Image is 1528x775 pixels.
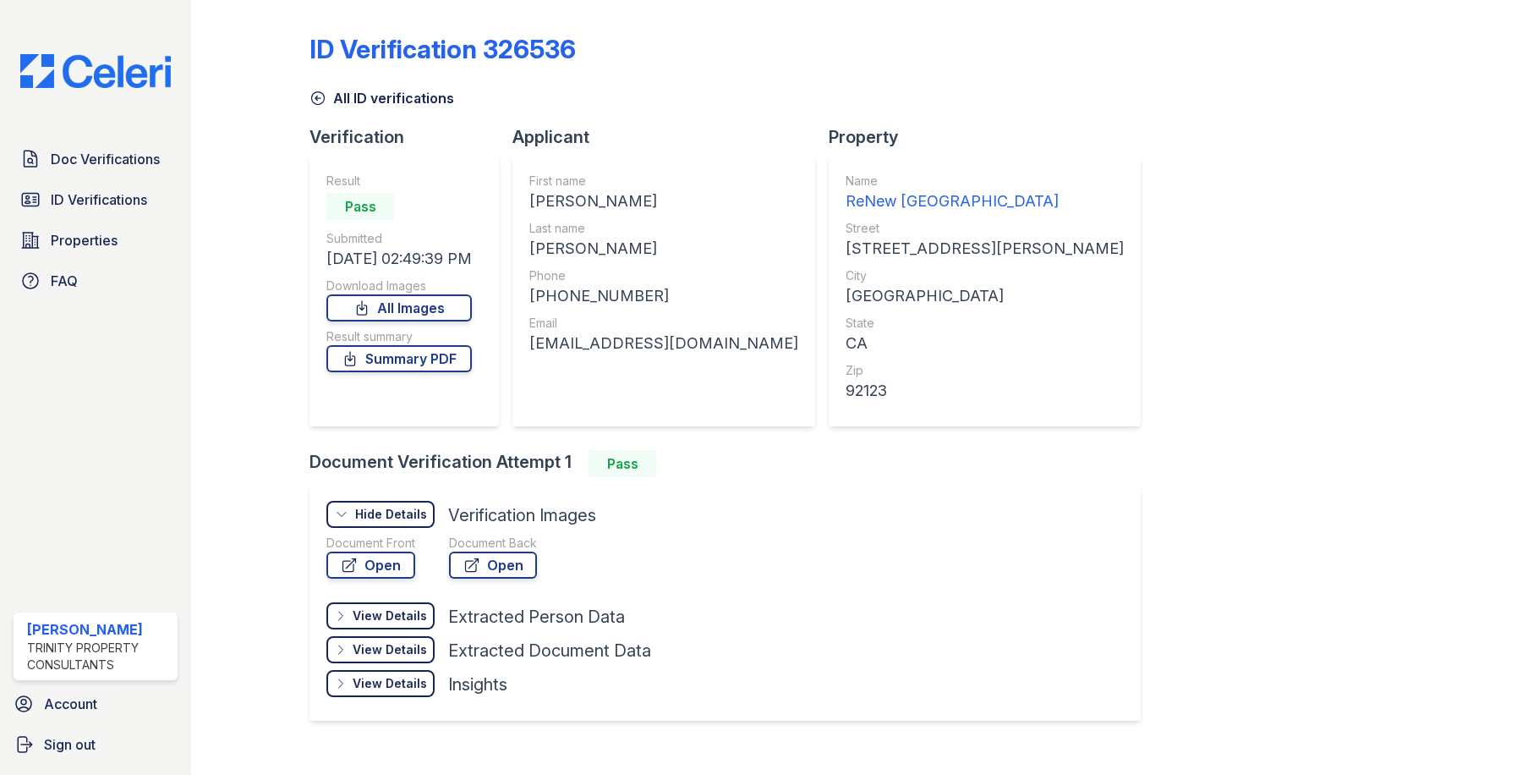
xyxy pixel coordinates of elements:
div: Document Verification Attempt 1 [309,450,1154,477]
a: Account [7,687,184,721]
div: View Details [353,607,427,624]
div: [PERSON_NAME] [529,190,798,213]
a: Doc Verifications [14,142,178,176]
div: View Details [353,675,427,692]
div: Last name [529,220,798,237]
div: Property [829,125,1154,149]
span: Properties [51,230,118,250]
a: FAQ [14,264,178,298]
div: Verification Images [448,503,596,527]
span: ID Verifications [51,190,147,210]
div: Phone [529,267,798,284]
a: Open [449,552,537,579]
div: [PERSON_NAME] [27,619,171,640]
img: CE_Logo_Blue-a8612792a0a2168367f1c8372b55b34899dd931a85d93a1a3d3e32e68fde9ad4.png [7,54,184,88]
div: Pass [326,193,394,220]
div: [STREET_ADDRESS][PERSON_NAME] [846,237,1124,261]
div: [EMAIL_ADDRESS][DOMAIN_NAME] [529,332,798,355]
div: Download Images [326,278,472,294]
div: Verification [309,125,512,149]
div: City [846,267,1124,284]
a: Name ReNew [GEOGRAPHIC_DATA] [846,173,1124,213]
div: [PERSON_NAME] [529,237,798,261]
div: 92123 [846,379,1124,403]
div: Name [846,173,1124,190]
div: Document Front [326,535,415,552]
span: Sign out [44,734,96,755]
div: First name [529,173,798,190]
div: Applicant [512,125,829,149]
a: All ID verifications [309,88,454,108]
div: [GEOGRAPHIC_DATA] [846,284,1124,308]
div: Submitted [326,230,472,247]
a: Open [326,552,415,579]
div: Extracted Person Data [448,605,625,629]
a: Properties [14,223,178,257]
a: All Images [326,294,472,322]
div: Result [326,173,472,190]
div: [DATE] 02:49:39 PM [326,247,472,271]
div: ReNew [GEOGRAPHIC_DATA] [846,190,1124,213]
div: Street [846,220,1124,237]
div: Document Back [449,535,537,552]
iframe: chat widget [1457,707,1511,758]
div: Zip [846,362,1124,379]
div: Extracted Document Data [448,639,651,662]
a: Sign out [7,728,184,761]
span: FAQ [51,271,78,291]
span: Account [44,694,97,714]
a: Summary PDF [326,345,472,372]
div: Insights [448,673,507,696]
span: Doc Verifications [51,149,160,169]
div: CA [846,332,1124,355]
div: ID Verification 326536 [309,34,576,64]
div: Pass [589,450,656,477]
div: [PHONE_NUMBER] [529,284,798,308]
div: Email [529,315,798,332]
div: Result summary [326,328,472,345]
div: State [846,315,1124,332]
div: Trinity Property Consultants [27,640,171,673]
a: ID Verifications [14,183,178,217]
div: Hide Details [355,506,427,523]
div: View Details [353,641,427,658]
